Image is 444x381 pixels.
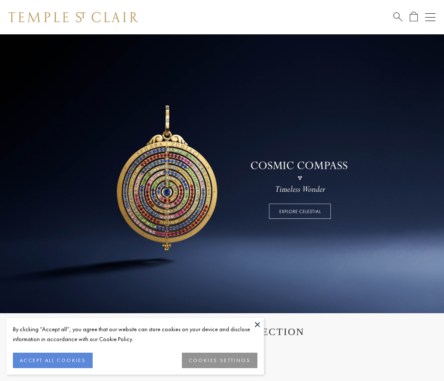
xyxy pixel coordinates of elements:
a: Open Shopping Bag [410,12,418,22]
button: ACCEPT ALL COOKIES [13,353,93,368]
a: Search [393,12,402,22]
button: Open navigation [425,12,435,22]
img: Temple St. Clair [9,12,138,22]
div: By clicking “Accept all”, you agree that our website can store cookies on your device and disclos... [13,324,257,344]
button: COOKIES SETTINGS [182,353,257,368]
